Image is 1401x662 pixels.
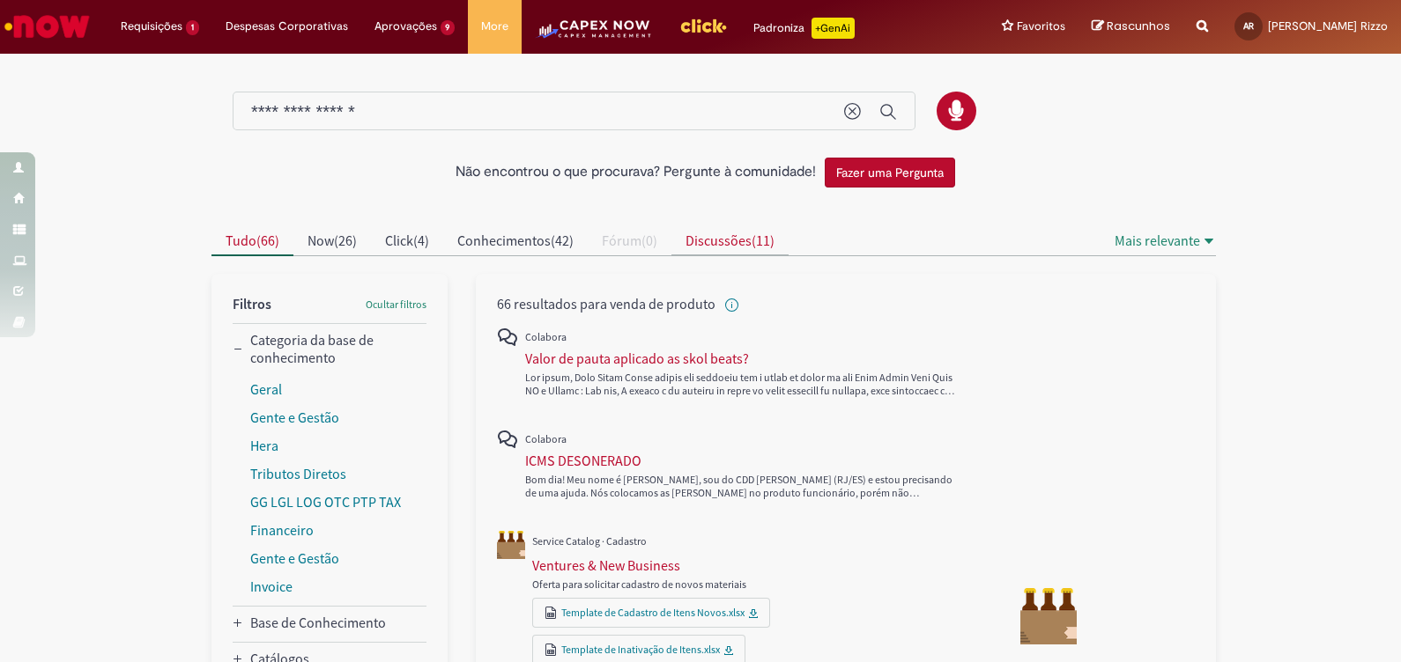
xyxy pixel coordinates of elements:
[2,9,93,44] img: ServiceNow
[812,18,855,39] p: +GenAi
[1107,18,1170,34] span: Rascunhos
[1268,18,1388,33] span: [PERSON_NAME] Rizzo
[186,20,199,35] span: 1
[535,18,652,53] img: CapexLogo5.png
[121,18,182,35] span: Requisições
[679,12,727,39] img: click_logo_yellow_360x200.png
[1092,18,1170,35] a: Rascunhos
[456,165,816,180] h2: Não encontrou o que procurava? Pergunte à comunidade!
[1017,18,1065,35] span: Favoritos
[374,18,437,35] span: Aprovações
[481,18,508,35] span: More
[441,20,456,35] span: 9
[753,18,855,39] div: Padroniza
[825,158,955,188] button: Fazer uma Pergunta
[226,18,348,35] span: Despesas Corporativas
[1243,20,1254,32] span: AR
